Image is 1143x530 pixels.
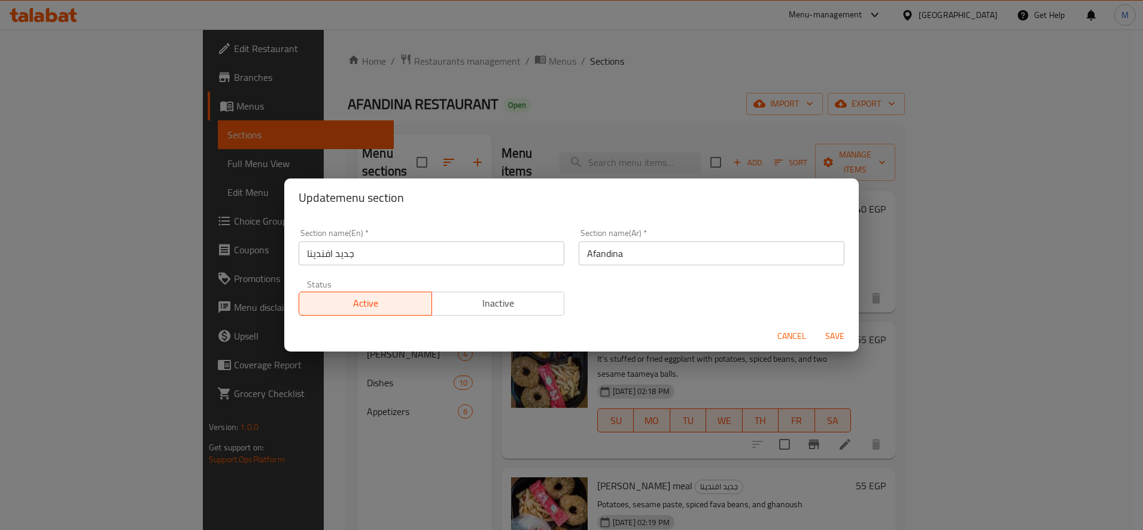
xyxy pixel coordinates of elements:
span: Save [820,329,849,344]
button: Active [299,292,432,316]
span: Active [304,295,427,312]
span: Cancel [777,329,806,344]
button: Save [816,325,854,347]
button: Inactive [431,292,565,316]
input: Please enter section name(ar) [579,241,844,265]
h2: Update menu section [299,188,844,207]
input: Please enter section name(en) [299,241,564,265]
span: Inactive [437,295,560,312]
button: Cancel [773,325,811,347]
